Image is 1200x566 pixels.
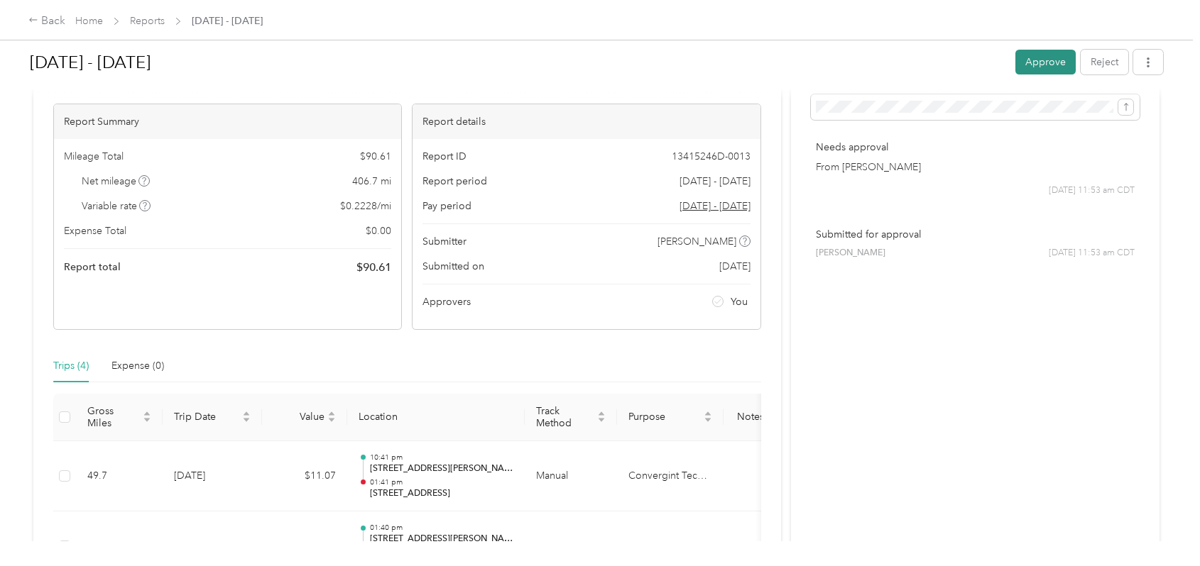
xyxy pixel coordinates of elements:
th: Gross Miles [76,394,163,441]
div: Back [28,13,65,30]
span: [DATE] - [DATE] [680,174,751,189]
span: Mileage Total [64,149,124,164]
span: Trip Date [174,411,239,423]
div: Expense (0) [111,358,164,374]
div: Report details [413,104,760,139]
span: You [731,294,748,309]
span: Report period [422,174,487,189]
span: Expense Total [64,223,126,238]
span: Purpose [628,411,701,423]
th: Purpose [617,394,724,441]
span: caret-up [242,409,251,418]
span: caret-down [242,416,251,424]
div: Report Summary [54,104,401,139]
span: Go to pay period [680,199,751,213]
p: Submitted for approval [816,227,1135,242]
td: Convergint Technologies [617,441,724,512]
th: Value [262,394,347,441]
span: Approvers [422,294,471,309]
th: Location [347,394,525,441]
p: From [PERSON_NAME] [816,160,1135,174]
span: Variable rate [82,199,151,213]
span: caret-up [704,409,712,418]
button: Approve [1015,50,1076,74]
p: 01:40 pm [370,523,513,533]
span: Value [273,411,324,423]
td: Manual [525,441,617,512]
span: $ 90.61 [356,259,391,276]
span: Gross Miles [87,405,140,429]
span: Report ID [422,149,467,164]
button: Reject [1081,50,1128,74]
span: caret-up [597,409,606,418]
th: Trip Date [163,394,262,441]
span: [PERSON_NAME] [816,247,885,260]
p: 01:41 pm [370,477,513,487]
p: [STREET_ADDRESS] [370,487,513,500]
span: $ 90.61 [360,149,391,164]
td: [DATE] [163,441,262,512]
td: $11.07 [262,441,347,512]
p: [STREET_ADDRESS][PERSON_NAME] [370,533,513,545]
span: [DATE] 11:53 am CDT [1049,184,1135,197]
span: Track Method [536,405,594,429]
span: caret-down [327,416,336,424]
th: Track Method [525,394,617,441]
p: Needs approval [816,140,1135,155]
span: Net mileage [82,174,151,189]
span: [PERSON_NAME] [658,234,736,249]
span: caret-down [597,416,606,424]
div: Trips (4) [53,358,89,374]
span: Submitted on [422,259,484,274]
th: Notes [724,394,777,441]
span: caret-down [143,416,151,424]
span: 13415246D-0013 [672,149,751,164]
iframe: Everlance-gr Chat Button Frame [1120,487,1200,566]
span: caret-down [704,416,712,424]
span: caret-up [143,409,151,418]
span: [DATE] 11:53 am CDT [1049,247,1135,260]
span: Report total [64,260,121,274]
span: $ 0.2228 / mi [340,199,391,213]
p: 10:41 pm [370,453,513,462]
p: [STREET_ADDRESS][PERSON_NAME] [370,462,513,475]
span: $ 0.00 [366,223,391,238]
td: 49.7 [76,441,163,512]
span: 406.7 mi [352,174,391,189]
h1: Sep 1 - 30, 2025 [30,45,1005,79]
span: Pay period [422,199,471,213]
span: caret-up [327,409,336,418]
span: Submitter [422,234,467,249]
span: [DATE] [719,259,751,274]
span: [DATE] - [DATE] [192,13,263,28]
a: Reports [130,15,165,27]
a: Home [75,15,103,27]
